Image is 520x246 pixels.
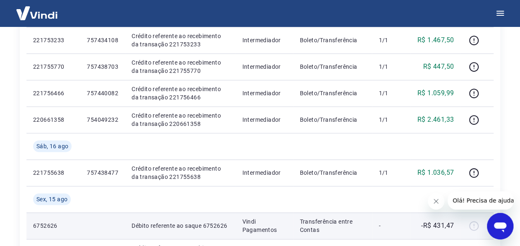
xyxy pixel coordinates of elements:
[33,89,74,97] p: 221756466
[300,63,365,71] p: Boleto/Transferência
[300,116,365,124] p: Boleto/Transferência
[423,62,454,72] p: R$ 447,50
[132,222,229,230] p: Débito referente ao saque 6752626
[448,191,513,210] iframe: Mensagem da empresa
[379,63,403,71] p: 1/1
[300,89,365,97] p: Boleto/Transferência
[242,169,286,177] p: Intermediador
[87,36,118,44] p: 757434108
[417,168,454,178] p: R$ 1.036,57
[300,36,365,44] p: Boleto/Transferência
[132,32,229,48] p: Crédito referente ao recebimento da transação 221753233
[428,193,444,210] iframe: Fechar mensagem
[87,116,118,124] p: 754049232
[87,89,118,97] p: 757440082
[5,6,69,12] span: Olá! Precisa de ajuda?
[487,213,513,239] iframe: Botão para abrir a janela de mensagens
[33,63,74,71] p: 221755770
[87,169,118,177] p: 757438477
[132,164,229,181] p: Crédito referente ao recebimento da transação 221755638
[379,116,403,124] p: 1/1
[379,169,403,177] p: 1/1
[36,195,67,203] span: Sex, 15 ago
[242,116,286,124] p: Intermediador
[300,169,365,177] p: Boleto/Transferência
[417,35,454,45] p: R$ 1.467,50
[379,36,403,44] p: 1/1
[33,36,74,44] p: 221753233
[242,36,286,44] p: Intermediador
[132,111,229,128] p: Crédito referente ao recebimento da transação 220661358
[33,222,74,230] p: 6752626
[10,0,64,26] img: Vindi
[300,217,365,234] p: Transferência entre Contas
[33,169,74,177] p: 221755638
[33,116,74,124] p: 220661358
[421,221,454,231] p: -R$ 431,47
[132,58,229,75] p: Crédito referente ao recebimento da transação 221755770
[242,217,286,234] p: Vindi Pagamentos
[132,85,229,101] p: Crédito referente ao recebimento da transação 221756466
[242,89,286,97] p: Intermediador
[36,142,68,150] span: Sáb, 16 ago
[379,222,403,230] p: -
[87,63,118,71] p: 757438703
[242,63,286,71] p: Intermediador
[417,88,454,98] p: R$ 1.059,99
[379,89,403,97] p: 1/1
[417,115,454,125] p: R$ 2.461,33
